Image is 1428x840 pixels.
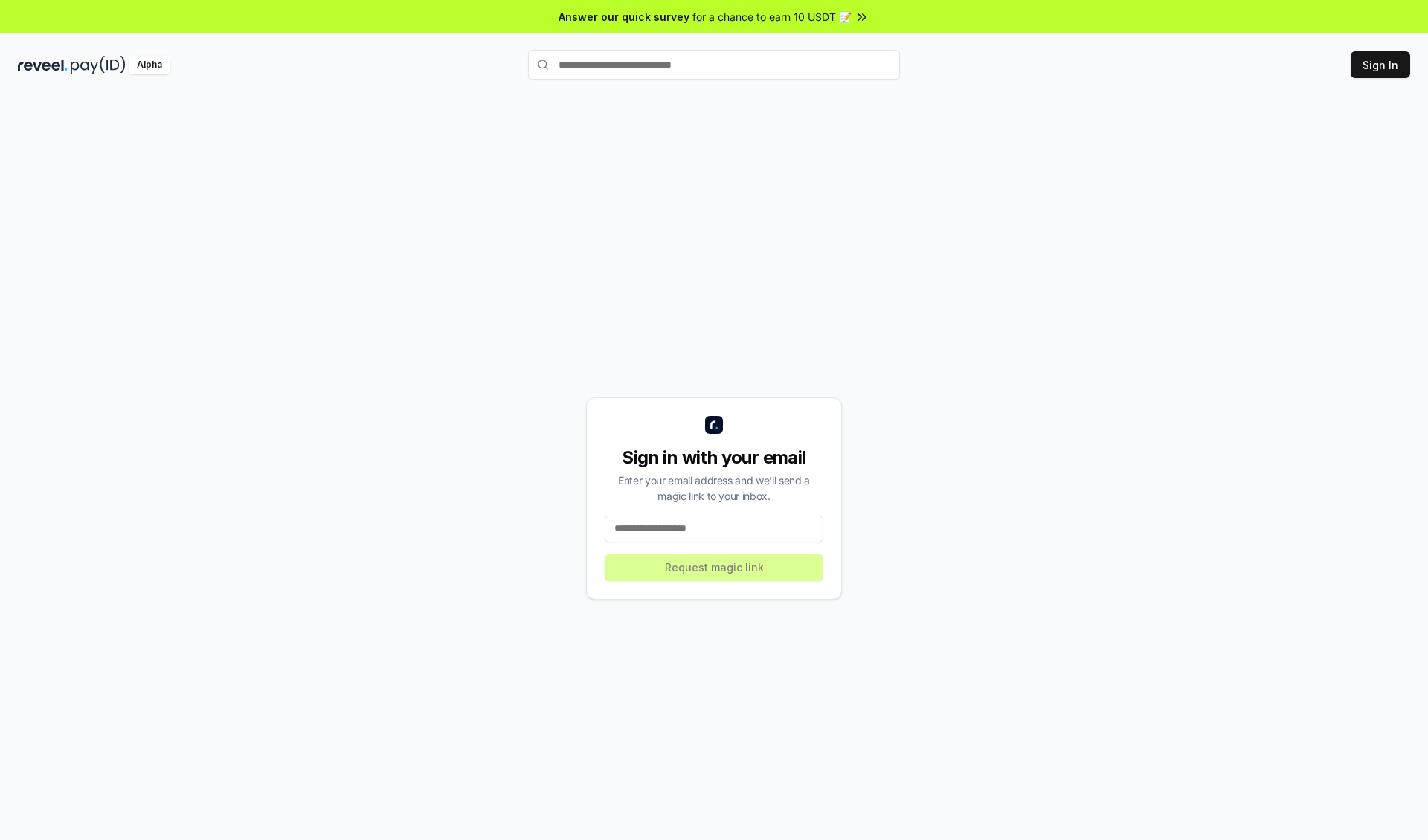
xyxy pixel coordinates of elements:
span: Answer our quick survey [559,9,689,25]
img: logo_small [705,416,723,434]
span: for a chance to earn 10 USDT 📝 [692,9,852,25]
button: Sign In [1351,51,1410,78]
img: pay_id [71,56,126,74]
div: Sign in with your email [605,446,823,469]
div: Alpha [129,56,170,74]
img: reveel_dark [18,56,68,74]
div: Enter your email address and we’ll send a magic link to your inbox. [605,472,823,504]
